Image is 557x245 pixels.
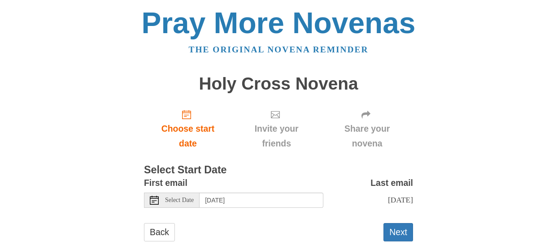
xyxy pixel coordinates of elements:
[144,176,187,190] label: First email
[241,121,312,151] span: Invite your friends
[330,121,404,151] span: Share your novena
[165,197,194,203] span: Select Date
[383,223,413,241] button: Next
[144,102,232,155] a: Choose start date
[321,102,413,155] div: Click "Next" to confirm your start date first.
[142,6,416,39] a: Pray More Novenas
[144,74,413,94] h1: Holy Cross Novena
[232,102,321,155] div: Click "Next" to confirm your start date first.
[189,45,369,54] a: The original novena reminder
[144,223,175,241] a: Back
[153,121,223,151] span: Choose start date
[144,164,413,176] h3: Select Start Date
[370,176,413,190] label: Last email
[388,195,413,204] span: [DATE]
